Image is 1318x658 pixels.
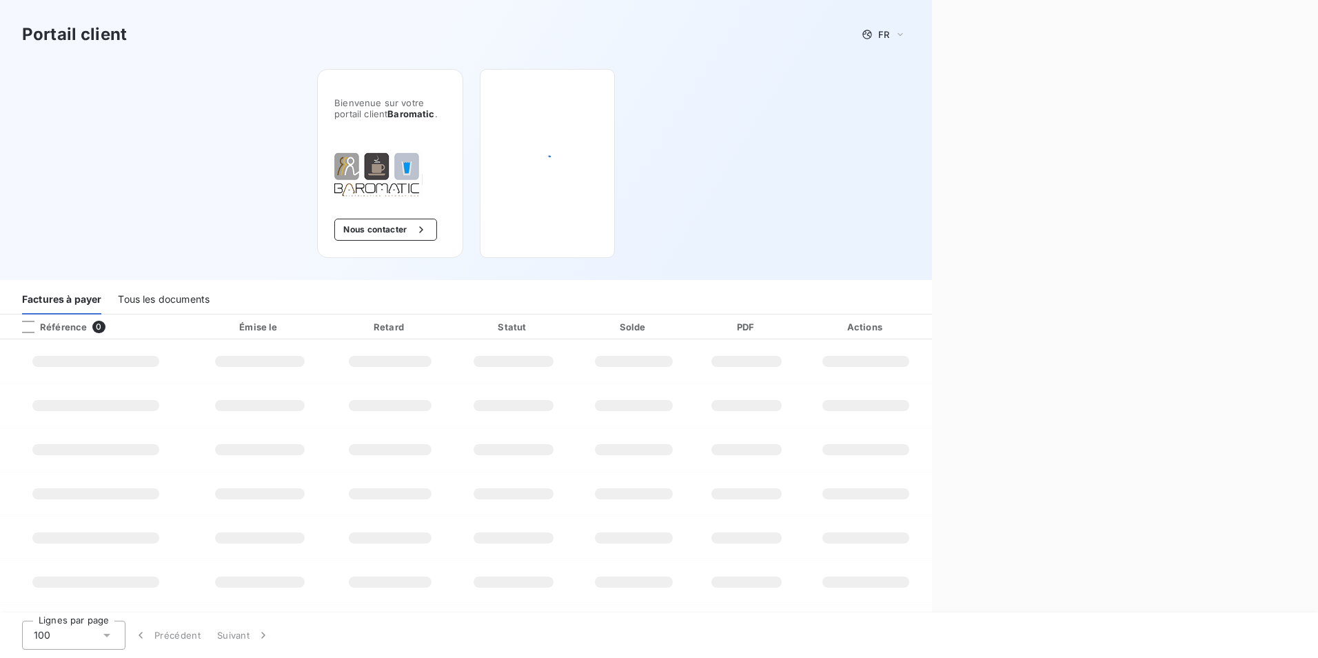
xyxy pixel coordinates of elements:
[330,320,449,334] div: Retard
[387,108,434,119] span: Baromatic
[334,152,423,197] img: Company logo
[696,320,798,334] div: PDF
[878,29,889,40] span: FR
[11,321,87,333] div: Référence
[577,320,690,334] div: Solde
[34,628,50,642] span: 100
[118,286,210,315] div: Tous les documents
[22,286,101,315] div: Factures à payer
[455,320,571,334] div: Statut
[334,97,446,119] span: Bienvenue sur votre portail client .
[125,621,209,650] button: Précédent
[22,22,127,47] h3: Portail client
[194,320,325,334] div: Émise le
[803,320,929,334] div: Actions
[334,219,436,241] button: Nous contacter
[92,321,105,333] span: 0
[209,621,278,650] button: Suivant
